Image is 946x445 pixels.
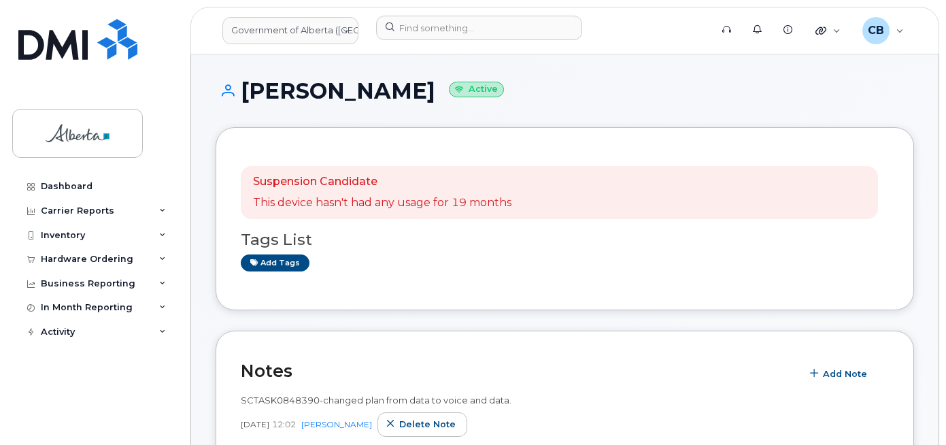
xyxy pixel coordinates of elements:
[241,231,889,248] h3: Tags List
[449,82,504,97] small: Active
[399,418,456,431] span: Delete note
[272,418,296,430] span: 12:02
[253,174,511,190] p: Suspension Candidate
[216,79,914,103] h1: [PERSON_NAME]
[377,412,467,437] button: Delete note
[301,419,372,429] a: [PERSON_NAME]
[241,254,309,271] a: Add tags
[823,367,867,380] span: Add Note
[241,418,269,430] span: [DATE]
[801,361,879,386] button: Add Note
[253,195,511,211] p: This device hasn't had any usage for 19 months
[241,395,511,406] span: SCTASK0848390-changed plan from data to voice and data.
[241,361,794,381] h2: Notes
